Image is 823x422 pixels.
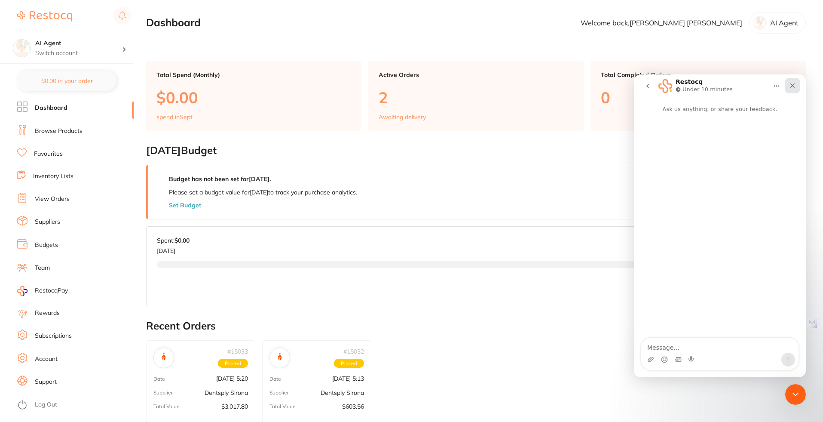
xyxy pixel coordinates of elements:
a: Total Completed Orders0 [590,61,806,131]
p: spend in Sept [156,114,193,120]
p: Spent: [157,237,190,244]
a: Account [35,355,58,363]
p: $3,017.80 [221,403,248,410]
a: Restocq Logo [17,6,72,26]
img: Dentsply Sirona [272,350,288,366]
strong: Budget has not been set for [DATE] . [169,175,271,183]
button: $0.00 in your order [17,71,116,91]
a: Dashboard [35,104,67,112]
p: Switch account [35,49,122,58]
p: Active Orders [379,71,573,78]
img: AI Agent [13,40,31,57]
p: # 15033 [227,348,248,355]
p: $603.56 [342,403,364,410]
p: Dentsply Sirona [321,389,364,396]
p: AI Agent [770,19,799,27]
a: Active Orders2Awaiting delivery [368,61,584,131]
span: RestocqPay [35,286,68,295]
a: Total Spend (Monthly)$0.00spend inSept [146,61,361,131]
p: Total Value [153,404,180,410]
h2: Recent Orders [146,320,806,332]
p: Awaiting delivery [379,114,426,120]
a: Log Out [35,400,57,409]
img: Restocq Logo [17,11,72,22]
span: Placed [218,359,248,368]
strong: $0.00 [174,237,190,244]
p: Welcome back, [PERSON_NAME] [PERSON_NAME] [581,19,742,27]
iframe: Intercom live chat [785,384,806,405]
a: Suppliers [35,218,60,226]
a: Browse Products [35,127,83,136]
p: [DATE] 5:13 [332,375,364,382]
p: [DATE] 5:20 [216,375,248,382]
a: Team [35,264,50,272]
p: $0.00 [156,89,351,106]
iframe: Intercom live chat [634,74,806,377]
button: Log Out [17,398,131,412]
button: Set Budget [169,202,201,209]
p: Please set a budget value for [DATE] to track your purchase analytics. [169,189,357,196]
span: Placed [334,359,364,368]
p: Total Spend (Monthly) [156,71,351,78]
p: Supplier [153,390,173,396]
p: # 15032 [343,348,364,355]
p: Dentsply Sirona [205,389,248,396]
p: Total Completed Orders [601,71,795,78]
p: 2 [379,89,573,106]
p: 0 [601,89,795,106]
img: Dentsply Sirona [156,350,172,366]
img: RestocqPay [17,286,28,296]
p: Supplier [269,390,289,396]
a: Budgets [35,241,58,250]
a: View Orders [35,195,70,203]
h2: [DATE] Budget [146,145,806,157]
h4: AI Agent [35,39,122,48]
a: Support [35,378,57,386]
a: RestocqPay [17,286,68,296]
a: Rewards [35,309,60,317]
p: [DATE] [157,244,190,254]
a: Inventory Lists [33,172,73,181]
a: Subscriptions [35,332,72,340]
h2: Dashboard [146,17,201,29]
p: Date [269,376,281,382]
p: Total Value [269,404,296,410]
p: Date [153,376,165,382]
a: Favourites [34,150,63,158]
